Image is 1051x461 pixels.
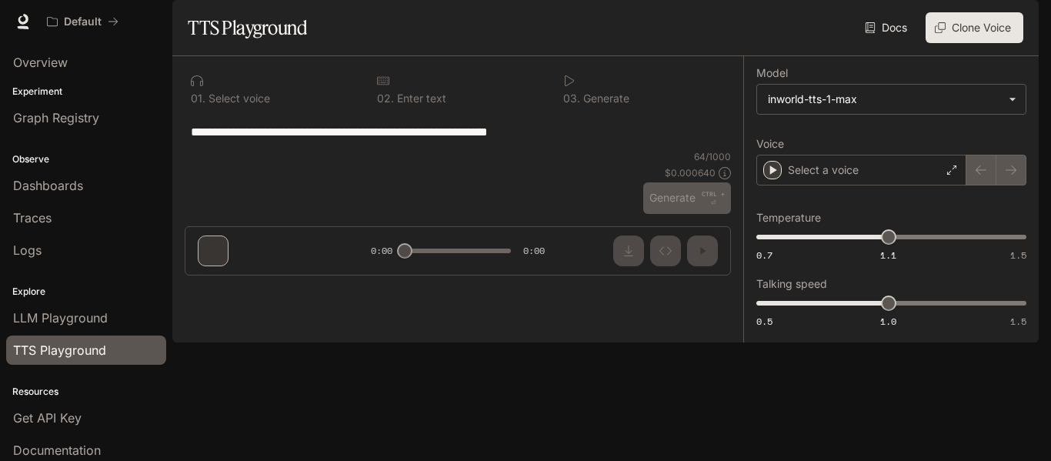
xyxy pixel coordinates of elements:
[191,93,205,104] p: 0 1 .
[563,93,580,104] p: 0 3 .
[580,93,629,104] p: Generate
[862,12,913,43] a: Docs
[756,315,772,328] span: 0.5
[756,249,772,262] span: 0.7
[665,166,716,179] p: $ 0.000640
[205,93,270,104] p: Select voice
[188,12,307,43] h1: TTS Playground
[40,6,125,37] button: All workspaces
[394,93,446,104] p: Enter text
[64,15,102,28] p: Default
[756,212,821,223] p: Temperature
[880,315,896,328] span: 1.0
[1010,249,1026,262] span: 1.5
[756,279,827,289] p: Talking speed
[756,139,784,149] p: Voice
[377,93,394,104] p: 0 2 .
[1010,315,1026,328] span: 1.5
[694,150,731,163] p: 64 / 1000
[926,12,1023,43] button: Clone Voice
[757,85,1026,114] div: inworld-tts-1-max
[756,68,788,79] p: Model
[788,162,859,178] p: Select a voice
[880,249,896,262] span: 1.1
[768,92,1001,107] div: inworld-tts-1-max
